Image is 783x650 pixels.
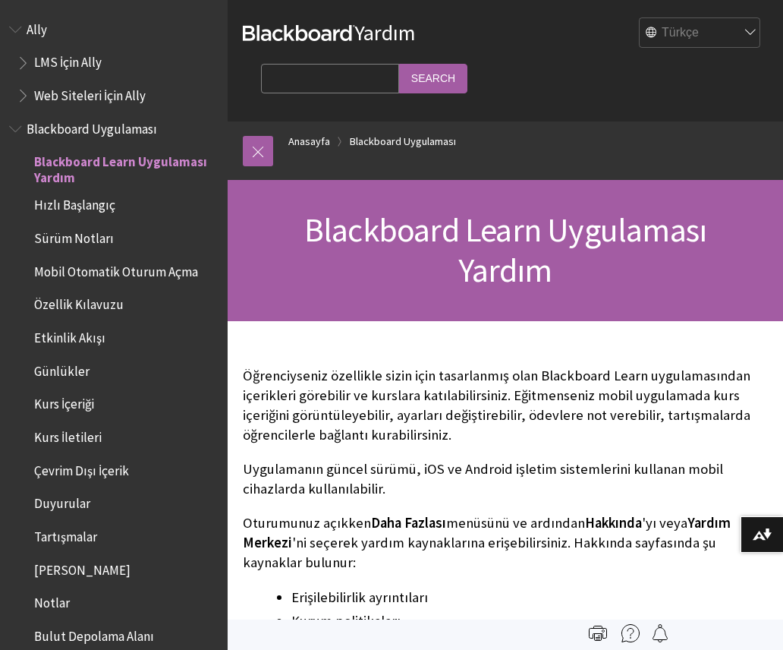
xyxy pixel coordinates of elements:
span: Blackboard Learn Uygulaması Yardım [304,209,706,291]
span: Mobil Otomatik Oturum Açma [34,259,198,279]
img: More help [621,624,640,642]
img: Follow this page [651,624,669,642]
select: Site Language Selector [640,18,761,49]
span: Özellik Kılavuzu [34,292,124,313]
span: Daha Fazlası [371,514,446,532]
span: Kurs İçeriği [34,392,94,412]
span: Hızlı Başlangıç [34,193,115,213]
span: LMS İçin Ally [34,50,102,71]
a: Blackboard Uygulaması [350,132,456,151]
span: Hakkında [585,514,642,532]
span: Etkinlik Akışı [34,325,105,346]
span: Blackboard Learn Uygulaması Yardım [34,150,217,185]
span: Notlar [34,591,70,611]
span: Çevrim Dışı İçerik [34,458,129,478]
strong: Blackboard [243,25,355,41]
input: Search [399,64,467,93]
span: Web Siteleri İçin Ally [34,83,146,103]
span: Sürüm Notları [34,226,114,246]
p: Oturumunuz açıkken menüsünü ve ardından 'yı veya 'ni seçerek yardım kaynaklarına erişebilirsiniz.... [243,513,768,573]
span: Duyurular [34,491,90,512]
li: Erişilebilirlik ayrıntıları [291,587,768,608]
span: Kurs İletileri [34,424,102,445]
img: Print [589,624,607,642]
li: Kurum politikaları [291,611,768,632]
nav: Book outline for Anthology Ally Help [9,17,219,109]
span: Ally [27,17,47,37]
a: Anasayfa [288,132,330,151]
span: Günlükler [34,358,90,379]
span: Bulut Depolama Alanı [34,623,154,644]
p: Uygulamanın güncel sürümü, iOS ve Android işletim sistemlerini kullanan mobil cihazlarda kullanıl... [243,459,768,499]
span: Tartışmalar [34,524,97,544]
p: Öğrenciyseniz özellikle sizin için tasarlanmış olan Blackboard Learn uygulamasından içerikleri gö... [243,366,768,446]
a: BlackboardYardım [243,19,416,46]
span: Blackboard Uygulaması [27,116,157,137]
span: [PERSON_NAME] [34,557,130,578]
